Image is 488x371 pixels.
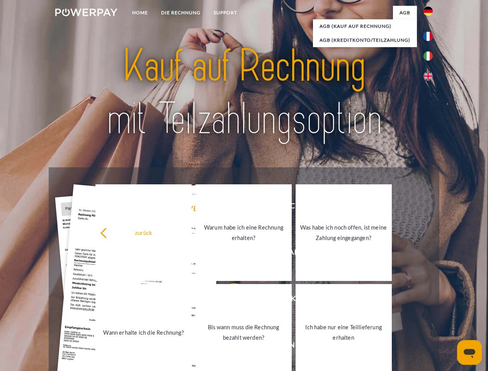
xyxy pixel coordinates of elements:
a: Was habe ich noch offen, ist meine Zahlung eingegangen? [296,184,392,281]
img: en [423,71,433,81]
img: logo-powerpay-white.svg [55,9,117,16]
img: it [423,51,433,61]
div: zurück [100,227,187,238]
div: Was habe ich noch offen, ist meine Zahlung eingegangen? [300,222,387,243]
a: AGB (Kauf auf Rechnung) [313,19,417,33]
div: Wann erhalte ich die Rechnung? [100,327,187,337]
img: title-powerpay_de.svg [74,37,414,148]
a: SUPPORT [207,6,244,20]
div: Ich habe nur eine Teillieferung erhalten [300,322,387,343]
a: Home [126,6,155,20]
div: Warum habe ich eine Rechnung erhalten? [200,222,287,243]
img: fr [423,32,433,41]
a: DIE RECHNUNG [155,6,207,20]
a: AGB (Kreditkonto/Teilzahlung) [313,33,417,47]
div: Bis wann muss die Rechnung bezahlt werden? [200,322,287,343]
iframe: Schaltfläche zum Öffnen des Messaging-Fensters [457,340,482,365]
a: agb [393,6,417,20]
img: de [423,7,433,16]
